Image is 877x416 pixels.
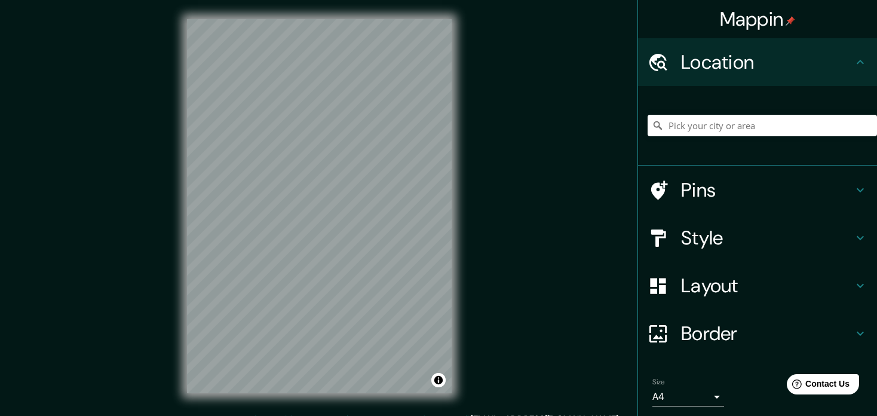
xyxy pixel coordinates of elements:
h4: Layout [681,274,853,298]
input: Pick your city or area [648,115,877,136]
div: Border [638,310,877,357]
div: Location [638,38,877,86]
h4: Style [681,226,853,250]
iframe: Help widget launcher [771,369,864,403]
div: Style [638,214,877,262]
h4: Border [681,322,853,345]
img: pin-icon.png [786,16,795,26]
div: Pins [638,166,877,214]
label: Size [652,377,665,387]
canvas: Map [187,19,452,393]
h4: Pins [681,178,853,202]
h4: Mappin [720,7,796,31]
div: Layout [638,262,877,310]
button: Toggle attribution [431,373,446,387]
h4: Location [681,50,853,74]
div: A4 [652,387,724,406]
